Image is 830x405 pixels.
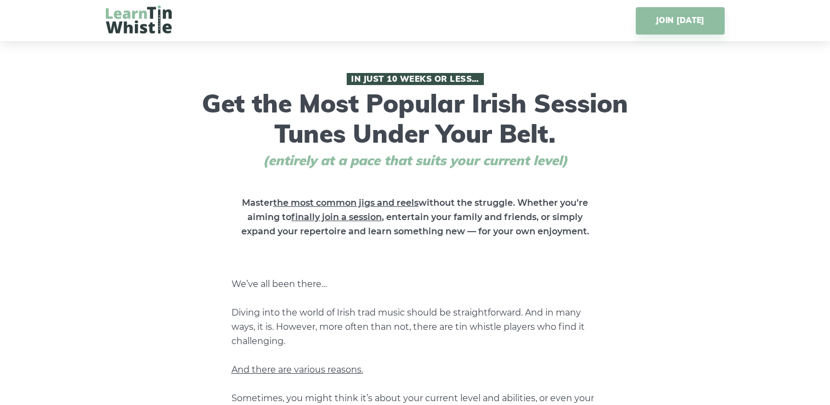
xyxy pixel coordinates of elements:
span: finally join a session [291,212,382,222]
span: And there are various reasons. [232,364,363,375]
h1: Get the Most Popular Irish Session Tunes Under Your Belt. [199,73,632,168]
span: (entirely at a pace that suits your current level) [242,153,588,168]
span: the most common jigs and reels [273,198,419,208]
span: In Just 10 Weeks or Less… [347,73,484,85]
strong: Master without the struggle. Whether you’re aiming to , entertain your family and friends, or sim... [241,198,589,237]
a: JOIN [DATE] [636,7,724,35]
img: LearnTinWhistle.com [106,5,172,33]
